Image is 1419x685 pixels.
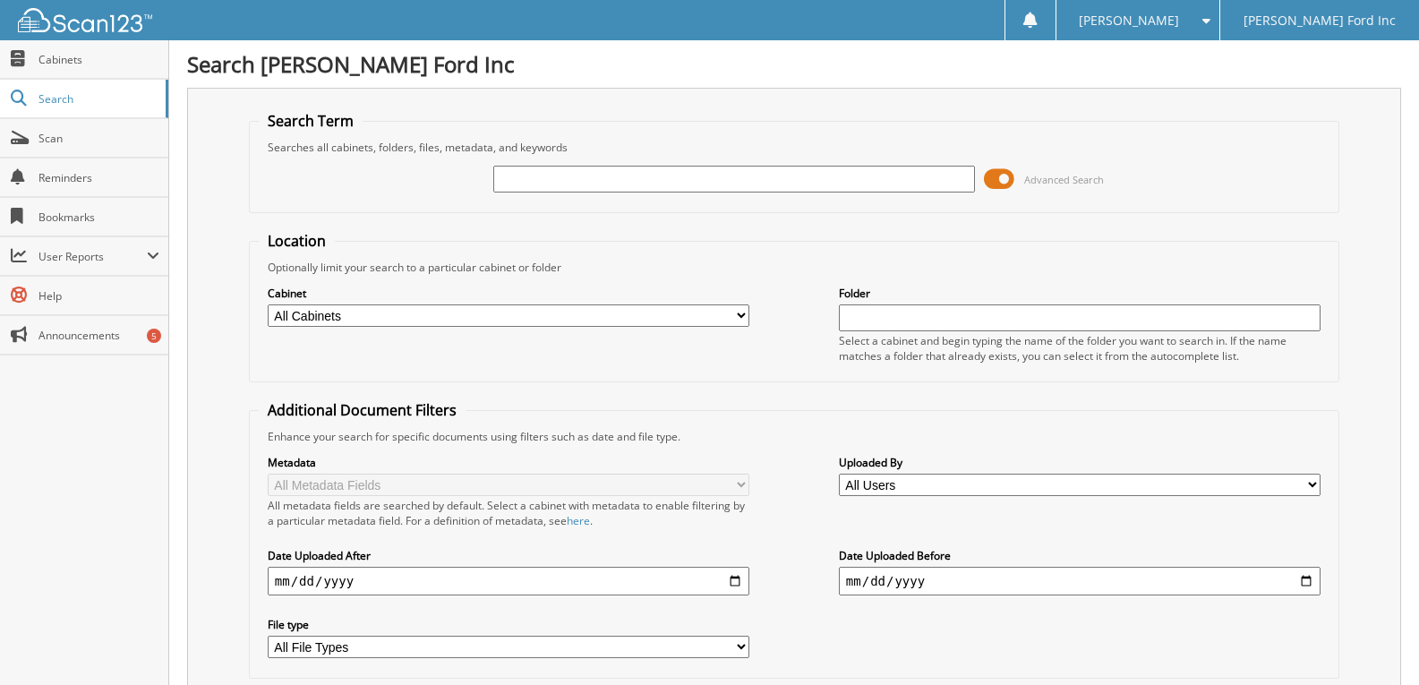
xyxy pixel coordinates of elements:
[259,260,1329,275] div: Optionally limit your search to a particular cabinet or folder
[268,567,749,595] input: start
[38,170,159,185] span: Reminders
[1024,173,1104,186] span: Advanced Search
[268,455,749,470] label: Metadata
[147,329,161,343] div: 5
[1244,15,1396,26] span: [PERSON_NAME] Ford Inc
[259,231,335,251] legend: Location
[38,328,159,343] span: Announcements
[18,8,152,32] img: scan123-logo-white.svg
[38,249,147,264] span: User Reports
[839,455,1321,470] label: Uploaded By
[268,498,749,528] div: All metadata fields are searched by default. Select a cabinet with metadata to enable filtering b...
[268,548,749,563] label: Date Uploaded After
[839,333,1321,364] div: Select a cabinet and begin typing the name of the folder you want to search in. If the name match...
[1329,599,1419,685] iframe: Chat Widget
[259,400,466,420] legend: Additional Document Filters
[38,91,157,107] span: Search
[259,429,1329,444] div: Enhance your search for specific documents using filters such as date and file type.
[1079,15,1179,26] span: [PERSON_NAME]
[268,286,749,301] label: Cabinet
[839,567,1321,595] input: end
[567,513,590,528] a: here
[38,288,159,304] span: Help
[268,617,749,632] label: File type
[38,52,159,67] span: Cabinets
[839,286,1321,301] label: Folder
[259,111,363,131] legend: Search Term
[38,210,159,225] span: Bookmarks
[259,140,1329,155] div: Searches all cabinets, folders, files, metadata, and keywords
[38,131,159,146] span: Scan
[839,548,1321,563] label: Date Uploaded Before
[187,49,1401,79] h1: Search [PERSON_NAME] Ford Inc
